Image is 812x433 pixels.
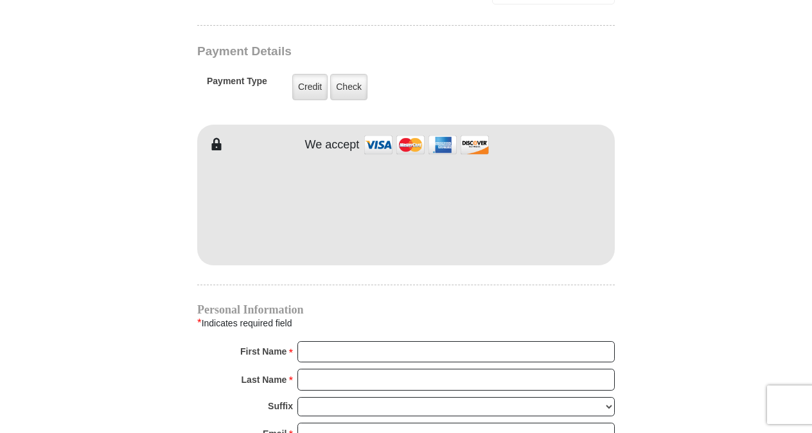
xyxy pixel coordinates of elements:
strong: Last Name [242,371,287,389]
strong: First Name [240,342,287,360]
label: Credit [292,74,328,100]
h4: Personal Information [197,305,615,315]
img: credit cards accepted [362,131,491,159]
div: Indicates required field [197,315,615,331]
h5: Payment Type [207,76,267,93]
h4: We accept [305,138,360,152]
h3: Payment Details [197,44,525,59]
label: Check [330,74,367,100]
strong: Suffix [268,397,293,415]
